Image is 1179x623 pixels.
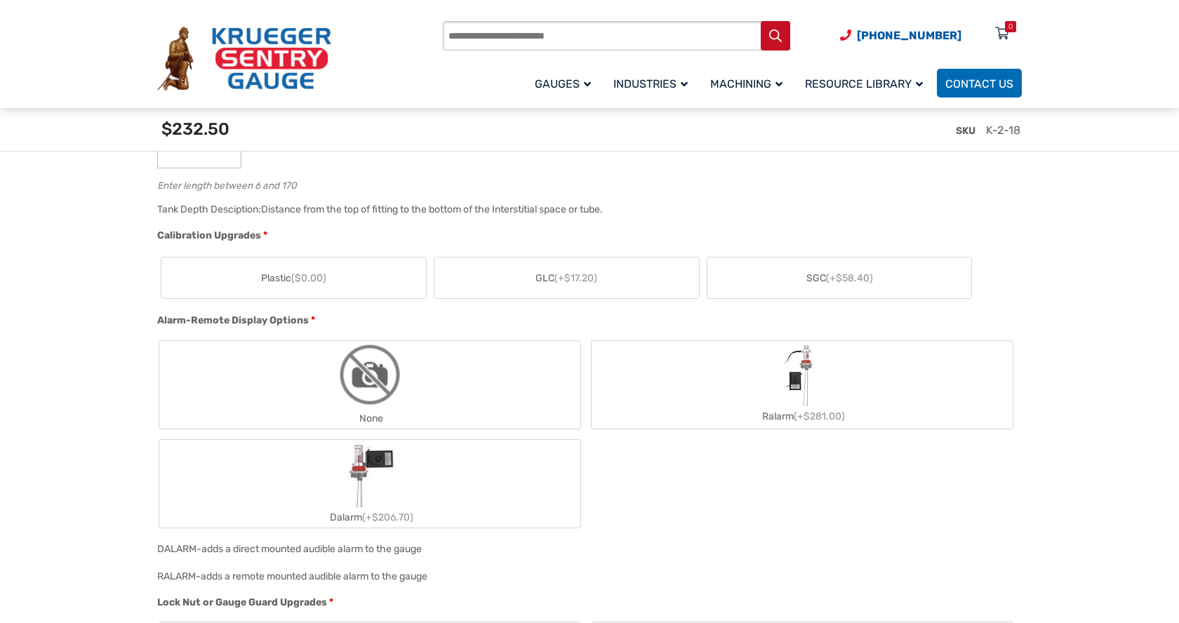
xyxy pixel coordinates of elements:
span: DALARM- [157,543,201,555]
a: Contact Us [937,69,1022,98]
div: Dalarm [159,507,580,528]
label: Dalarm [159,440,580,528]
abbr: required [311,313,315,328]
abbr: required [263,228,267,243]
div: None [159,408,580,429]
span: SGC [806,271,873,286]
span: (+$58.40) [826,272,873,284]
a: Phone Number (920) 434-8860 [840,27,961,44]
span: (+$281.00) [794,410,845,422]
div: 0 [1008,21,1013,32]
div: Enter length between 6 and 170 [157,177,1015,190]
label: Ralarm [592,343,1013,427]
span: Tank Depth Desciption: [157,203,261,215]
div: Distance from the top of fitting to the bottom of the Interstitial space or tube. [261,203,603,215]
span: (+$206.70) [362,511,413,523]
abbr: required [329,595,333,610]
span: SKU [956,125,975,137]
div: adds a remote mounted audible alarm to the gauge [201,570,427,582]
span: GLC [535,271,597,286]
div: Ralarm [592,406,1013,427]
span: [PHONE_NUMBER] [857,29,961,42]
img: Krueger Sentry Gauge [157,27,331,91]
a: Resource Library [797,67,937,100]
span: RALARM- [157,570,201,582]
span: Lock Nut or Gauge Guard Upgrades [157,596,327,608]
span: (+$17.20) [554,272,597,284]
span: Contact Us [945,77,1013,91]
span: Resource Library [805,77,923,91]
label: None [159,341,580,429]
span: Machining [710,77,782,91]
span: ($0.00) [291,272,326,284]
a: Industries [605,67,702,100]
div: adds a direct mounted audible alarm to the gauge [201,543,422,555]
span: K-2-18 [986,123,1020,137]
span: Gauges [535,77,591,91]
span: Calibration Upgrades [157,229,261,241]
span: Plastic [261,271,326,286]
span: Industries [613,77,688,91]
a: Machining [702,67,797,100]
span: Alarm-Remote Display Options [157,314,309,326]
a: Gauges [526,67,605,100]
